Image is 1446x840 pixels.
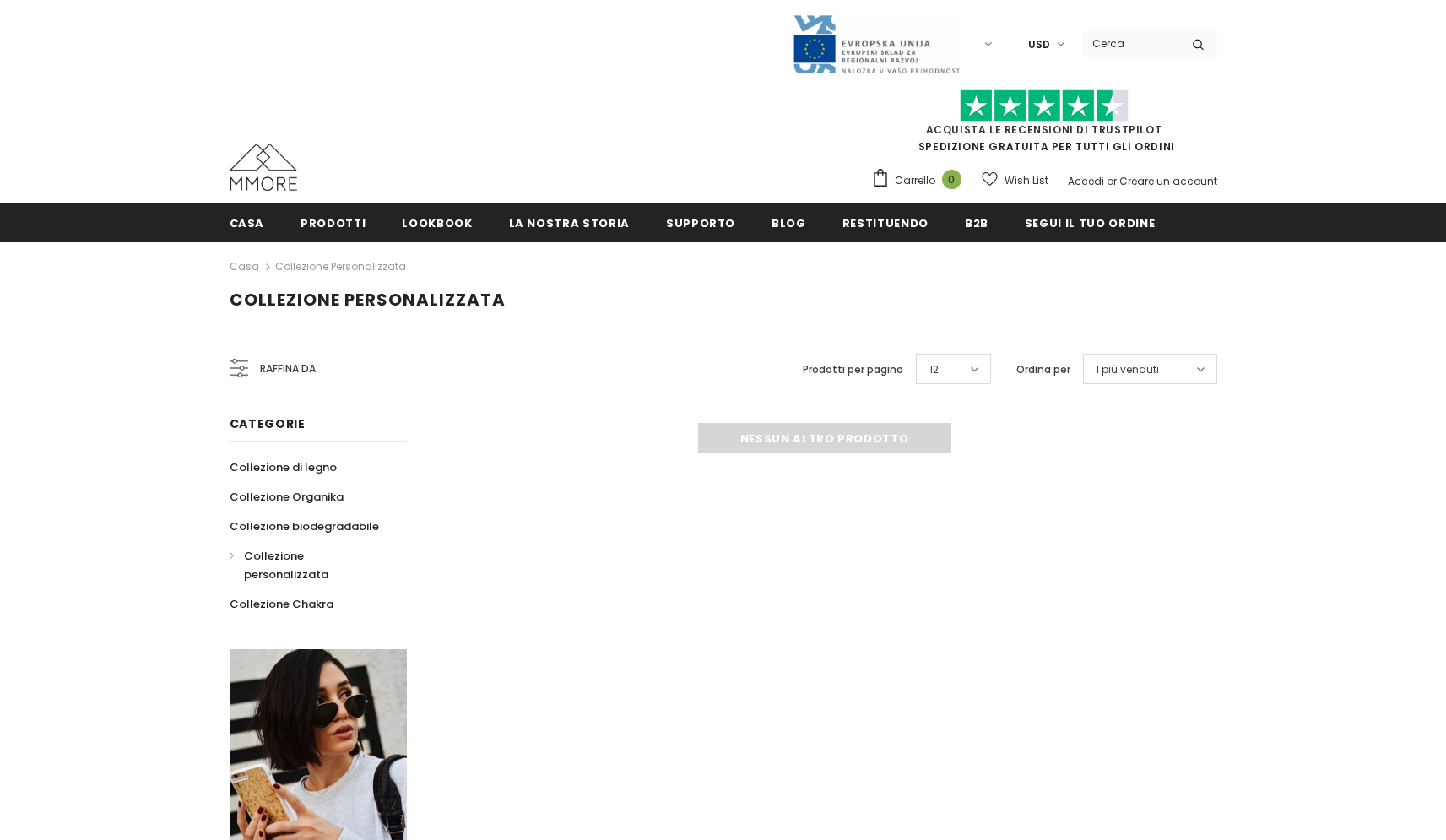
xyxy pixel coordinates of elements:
[803,361,903,378] label: Prodotti per pagina
[792,14,961,75] img: Javni Razpis
[402,203,472,241] a: Lookbook
[230,215,265,231] span: Casa
[982,165,1048,195] a: Wish List
[230,489,344,505] span: Collezione Organika
[230,518,379,534] span: Collezione biodegradabile
[230,415,306,432] span: Categorie
[402,215,472,231] span: Lookbook
[230,257,259,277] a: Casa
[230,203,265,241] a: Casa
[792,36,961,51] a: Javni Razpis
[230,512,379,541] a: Collezione biodegradabile
[230,144,297,191] img: Casi MMORE
[301,215,366,231] span: Prodotti
[960,89,1129,122] img: Fidati di Pilot Stars
[509,215,630,231] span: La nostra storia
[230,453,337,482] a: Collezione di legno
[230,589,333,619] a: Collezione Chakra
[965,203,988,241] a: B2B
[1028,36,1050,53] span: USD
[1097,361,1159,378] span: I più venduti
[1025,203,1155,241] a: Segui il tuo ordine
[772,215,806,231] span: Blog
[230,288,506,312] span: Collezione personalizzata
[666,215,735,231] span: supporto
[929,361,939,378] span: 12
[275,259,406,274] a: Collezione personalizzata
[1119,174,1217,188] a: Creare un account
[509,203,630,241] a: La nostra storia
[230,541,388,589] a: Collezione personalizzata
[871,97,1217,154] span: SPEDIZIONE GRATUITA PER TUTTI GLI ORDINI
[1068,174,1104,188] a: Accedi
[1025,215,1155,231] span: Segui il tuo ordine
[1107,174,1117,188] span: or
[666,203,735,241] a: supporto
[230,459,337,475] span: Collezione di legno
[942,170,961,189] span: 0
[895,172,935,189] span: Carrello
[260,360,316,378] span: Raffina da
[244,548,328,583] span: Collezione personalizzata
[871,168,970,193] a: Carrello 0
[965,215,988,231] span: B2B
[772,203,806,241] a: Blog
[926,122,1162,137] a: Acquista le recensioni di TrustPilot
[1016,361,1070,378] label: Ordina per
[301,203,366,241] a: Prodotti
[1082,31,1179,56] input: Search Site
[230,596,333,612] span: Collezione Chakra
[1005,172,1048,189] span: Wish List
[842,203,929,241] a: Restituendo
[230,482,344,512] a: Collezione Organika
[842,215,929,231] span: Restituendo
